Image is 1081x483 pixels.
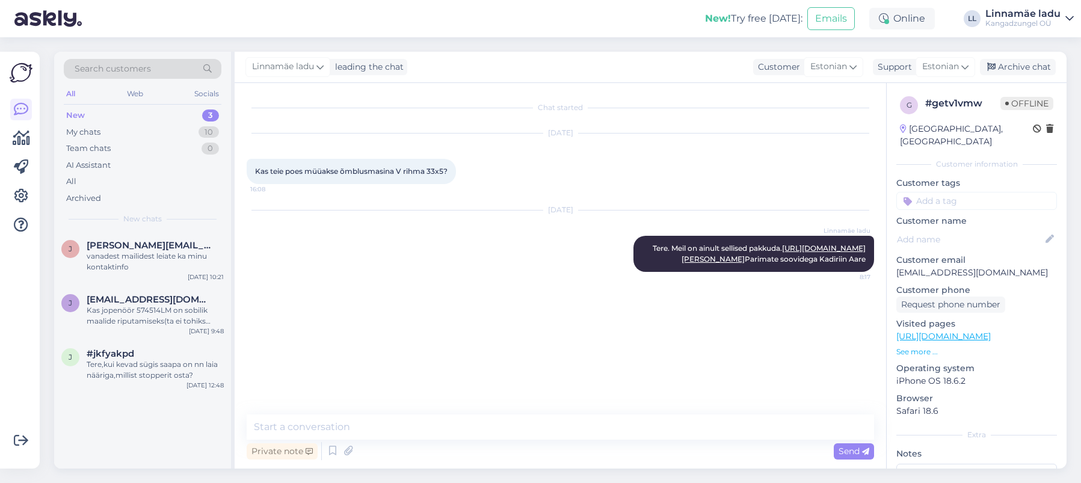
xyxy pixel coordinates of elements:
div: 10 [199,126,219,138]
span: Estonian [810,60,847,73]
span: Tere. Meil on ainult sellised pakkuda. Parimate soovidega Kadiriin Aare [653,244,866,263]
div: [DATE] 10:21 [188,272,224,281]
span: Estonian [922,60,959,73]
div: Support [873,61,912,73]
div: Kangadzungel OÜ [985,19,1061,28]
div: Chat started [247,102,874,113]
p: [EMAIL_ADDRESS][DOMAIN_NAME] [896,266,1057,279]
a: Linnamäe laduKangadzungel OÜ [985,9,1074,28]
div: [GEOGRAPHIC_DATA], [GEOGRAPHIC_DATA] [900,123,1033,148]
p: Safari 18.6 [896,405,1057,417]
p: Customer email [896,254,1057,266]
p: iPhone OS 18.6.2 [896,375,1057,387]
div: Team chats [66,143,111,155]
div: Linnamäe ladu [985,9,1061,19]
p: Customer name [896,215,1057,227]
div: Request phone number [896,297,1005,313]
span: Linnamäe ladu [824,226,870,235]
div: LL [964,10,981,27]
p: Operating system [896,362,1057,375]
div: AI Assistant [66,159,111,171]
div: 3 [202,109,219,122]
div: Tere,kui kevad sügis saapa on nn laia nääriga,millist stopperit osta? [87,359,224,381]
p: Notes [896,448,1057,460]
div: Private note [247,443,318,460]
div: [DATE] [247,205,874,215]
span: 16:08 [250,185,295,194]
p: Customer tags [896,177,1057,189]
div: Online [869,8,935,29]
span: 8:17 [825,272,870,281]
img: Askly Logo [10,61,32,84]
div: vanadest mailidest leiate ka minu kontaktinfo [87,251,224,272]
p: Customer phone [896,284,1057,297]
span: New chats [123,214,162,224]
span: j [69,298,72,307]
span: j [69,352,72,361]
span: g [907,100,912,109]
span: #jkfyakpd [87,348,134,359]
span: Linnamäe ladu [252,60,314,73]
button: Emails [807,7,855,30]
div: My chats [66,126,100,138]
span: Kas teie poes müüakse õmblusmasina V rihma 33x5? [255,167,448,176]
div: 0 [202,143,219,155]
span: j [69,244,72,253]
a: [URL][DOMAIN_NAME] [896,331,991,342]
span: Send [839,446,869,457]
div: Extra [896,429,1057,440]
div: Socials [192,86,221,102]
input: Add a tag [896,192,1057,210]
div: # getv1vmw [925,96,1000,111]
div: Customer information [896,159,1057,170]
div: [DATE] [247,128,874,138]
span: joel@jodezi.com [87,240,212,251]
div: Try free [DATE]: [705,11,802,26]
span: jaak@eppmaria.ee [87,294,212,305]
p: See more ... [896,346,1057,357]
div: All [64,86,78,102]
div: New [66,109,85,122]
div: Web [125,86,146,102]
span: Offline [1000,97,1053,110]
div: leading the chat [330,61,404,73]
p: Visited pages [896,318,1057,330]
div: Kas jopenöör 574514LM on sobilik maalide riputamiseks(ta ei tohiks [PERSON_NAME])? [PERSON_NAME] ... [87,305,224,327]
div: Archive chat [980,59,1056,75]
b: New! [705,13,731,24]
div: Customer [753,61,800,73]
div: [DATE] 12:48 [186,381,224,390]
div: All [66,176,76,188]
input: Add name [897,233,1043,246]
div: Archived [66,192,101,205]
span: Search customers [75,63,151,75]
div: [DATE] 9:48 [189,327,224,336]
p: Browser [896,392,1057,405]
